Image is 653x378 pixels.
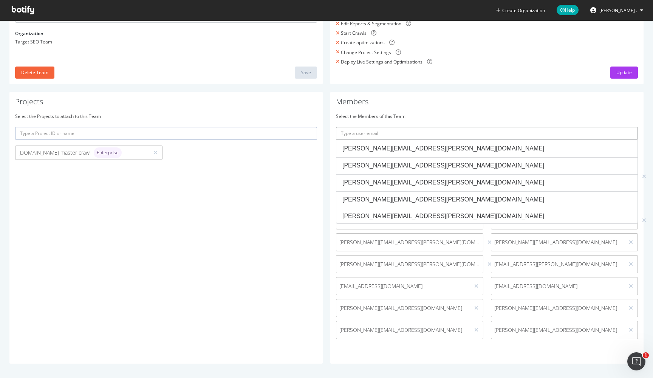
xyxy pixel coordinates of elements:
[15,67,54,79] button: Delete Team
[341,30,367,36] div: Start Crawls
[94,147,122,158] div: brand label
[15,127,317,140] input: Type a Project ID or name
[301,69,311,76] div: Save
[339,304,467,312] span: [PERSON_NAME][EMAIL_ADDRESS][DOMAIN_NAME]
[584,4,649,16] button: [PERSON_NAME] .
[339,326,467,334] span: [PERSON_NAME][EMAIL_ADDRESS][DOMAIN_NAME]
[341,39,385,46] div: Create optimizations
[627,352,645,370] iframe: Intercom live chat
[15,113,317,119] div: Select the Projects to attach to this Team
[342,212,631,221] div: [PERSON_NAME][EMAIL_ADDRESS][PERSON_NAME][DOMAIN_NAME]
[494,239,622,246] span: [PERSON_NAME][EMAIL_ADDRESS][DOMAIN_NAME]
[336,113,638,119] div: Select the Members of this Team
[494,260,622,268] span: [EMAIL_ADDRESS][PERSON_NAME][DOMAIN_NAME]
[341,49,391,56] div: Change Project Settings
[339,239,480,246] span: [PERSON_NAME][EMAIL_ADDRESS][PERSON_NAME][DOMAIN_NAME]
[342,195,631,204] div: [PERSON_NAME][EMAIL_ADDRESS][PERSON_NAME][DOMAIN_NAME]
[97,150,119,155] span: Enterprise
[336,127,638,140] input: Type a user email
[494,282,622,290] span: [EMAIL_ADDRESS][DOMAIN_NAME]
[610,67,638,79] button: Update
[339,260,480,268] span: [PERSON_NAME][EMAIL_ADDRESS][PERSON_NAME][DOMAIN_NAME]
[341,59,422,65] div: Deploy Live Settings and Optimizations
[15,30,43,37] label: Organization
[496,7,545,14] button: Create Organization
[341,20,401,27] div: Edit Reports & Segmentation
[21,69,48,76] div: Delete Team
[339,282,467,290] span: [EMAIL_ADDRESS][DOMAIN_NAME]
[342,144,631,153] div: [PERSON_NAME][EMAIL_ADDRESS][PERSON_NAME][DOMAIN_NAME]
[557,5,579,15] span: Help
[342,178,631,187] div: [PERSON_NAME][EMAIL_ADDRESS][PERSON_NAME][DOMAIN_NAME]
[19,147,146,158] div: [DOMAIN_NAME] master crawl
[599,7,637,14] span: Balajee .
[616,69,632,76] div: Update
[336,98,638,109] h1: Members
[295,67,317,79] button: Save
[494,326,622,334] span: [PERSON_NAME][EMAIL_ADDRESS][DOMAIN_NAME]
[494,304,622,312] span: [PERSON_NAME][EMAIL_ADDRESS][DOMAIN_NAME]
[643,352,649,358] span: 1
[15,98,317,109] h1: Projects
[15,39,317,45] div: Target SEO Team
[342,161,631,170] div: [PERSON_NAME][EMAIL_ADDRESS][PERSON_NAME][DOMAIN_NAME]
